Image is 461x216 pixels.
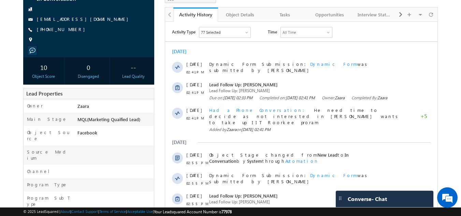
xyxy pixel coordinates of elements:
[82,136,97,142] span: System
[21,130,37,136] span: [DATE]
[21,158,42,164] span: 02:55 PM
[170,73,179,78] span: Zaara
[37,16,132,22] a: [EMAIL_ADDRESS][DOMAIN_NAME]
[112,3,128,20] div: Minimize live chat window
[187,184,222,190] span: Completed By:
[120,136,154,142] span: Automation
[255,202,262,211] span: +5
[114,73,152,80] div: Lead Quality
[70,61,107,73] div: 0
[213,185,222,190] span: Zaara
[221,209,232,214] span: 77978
[21,68,42,74] span: 02:41 PM
[44,85,235,103] span: He need time to decide as not interested in [PERSON_NAME] wants to take up IIT Roorkee proram
[224,11,257,19] div: Object Details
[21,197,37,203] span: [DATE]
[21,171,37,177] span: [DATE]
[114,61,152,73] div: --
[27,182,68,188] label: Program Type
[178,11,213,18] div: Activity History
[7,27,29,33] div: [DATE]
[170,185,180,190] span: Zaara
[21,47,42,53] span: 02:41 PM
[157,73,179,79] span: Owner:
[27,129,71,142] label: Object Source
[94,73,150,79] span: Completed on:
[186,73,222,79] span: Completed By:
[44,184,88,190] span: Due on:
[21,204,42,211] span: 02:55 PM
[27,116,67,122] label: Main Stage
[21,150,37,157] span: [DATE]
[103,5,112,15] span: Time
[21,39,37,45] span: [DATE]
[26,90,62,97] span: Lead Properties
[44,177,243,183] span: Lead Follow Up: [PERSON_NAME]
[358,11,391,19] div: Interview Status
[313,11,346,19] div: Opportunities
[44,60,243,66] span: Lead Follow Up: [PERSON_NAME]
[117,8,131,14] div: All Time
[268,11,301,19] div: Tasks
[21,93,42,99] span: 02:41 PM
[27,168,55,174] label: Channel
[145,39,192,45] span: Dynamic Form
[44,66,243,72] span: Lead Follow Up: [PERSON_NAME]
[70,73,107,80] div: Disengaged
[21,138,42,144] span: 02:55 PM
[145,150,192,156] span: Dynamic Form
[95,184,150,190] span: Completed on:
[34,5,85,16] div: Sales Activity,Program,Email Bounced,Email Link Clicked,Email Marked Spam & 72 more..
[27,103,43,109] label: Owner
[44,73,87,79] span: Due on:
[173,8,218,22] a: Activity History
[37,26,88,33] span: [PHONE_NUMBER]
[99,209,126,214] a: Terms of Service
[44,197,143,202] span: Had a Phone Conversation
[21,60,37,66] span: [DATE]
[44,105,243,111] span: Added by on
[152,130,172,136] span: New Lead
[7,5,30,15] span: Activity Type
[307,8,352,22] a: Opportunities
[76,105,105,110] span: [DATE] 02:41 PM
[71,209,98,214] a: Contact Support
[60,209,70,214] a: About
[35,36,115,45] div: Leave a message
[100,168,124,177] em: Submit
[23,208,232,215] span: © 2025 LeadSquared | | | | |
[21,179,42,185] span: 02:55 PM
[25,61,63,73] div: 10
[21,85,37,91] span: [DATE]
[120,73,150,78] span: [DATE] 02:41 PM
[76,129,154,139] div: Facebook
[157,184,180,190] span: Owner:
[44,85,143,91] span: Had a Phone Conversation
[9,63,125,162] textarea: Type your message and click 'Submit'
[121,185,150,190] span: [DATE] 02:55 PM
[44,150,243,163] span: Dynamic Form Submission: was submitted by [PERSON_NAME]
[337,196,343,201] img: carter-drag
[77,103,89,109] span: Zaara
[58,73,87,78] span: [DATE] 02:33 PM
[44,130,184,142] span: In Conversation
[12,36,29,45] img: d_60004797649_company_0_60004797649
[263,8,307,22] a: Tasks
[352,8,397,22] a: Interview Status
[348,196,387,202] span: Converse - Chat
[7,117,29,124] div: [DATE]
[44,171,243,177] span: Lead Follow Up: [PERSON_NAME]
[61,105,71,110] span: Zaara
[154,209,232,214] span: Your Leadsquared Account Number is
[44,39,243,52] span: Dynamic Form Submission: was submitted by [PERSON_NAME]
[58,185,88,190] span: [DATE] 10:54 AM
[255,91,262,99] span: +5
[76,116,154,126] div: MQL(Marketing Quaified Lead)
[218,8,263,22] a: Object Details
[212,73,222,78] span: Zaara
[27,149,71,161] label: Source Medium
[36,8,55,14] div: 77 Selected
[44,130,184,142] span: Object Stage changed from to by through
[25,73,63,80] div: Object Score
[127,209,153,214] a: Acceptable Use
